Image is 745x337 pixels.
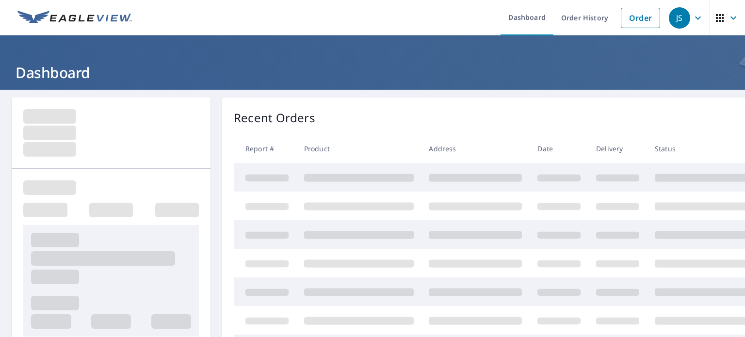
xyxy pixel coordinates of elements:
[17,11,132,25] img: EV Logo
[234,109,315,127] p: Recent Orders
[530,134,588,163] th: Date
[669,7,690,29] div: JS
[296,134,421,163] th: Product
[588,134,647,163] th: Delivery
[621,8,660,28] a: Order
[234,134,296,163] th: Report #
[421,134,530,163] th: Address
[12,63,733,82] h1: Dashboard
